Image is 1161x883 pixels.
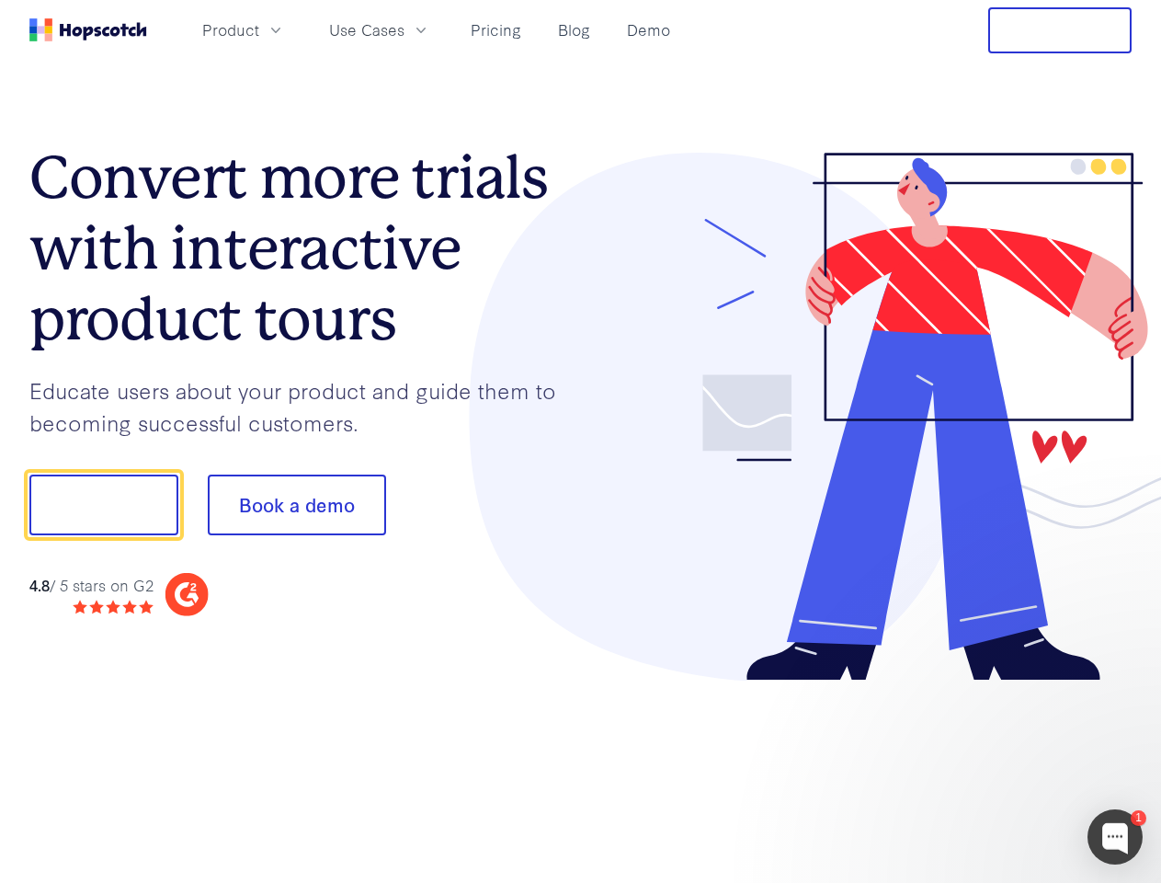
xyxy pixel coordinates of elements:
p: Educate users about your product and guide them to becoming successful customers. [29,374,581,438]
a: Home [29,18,147,41]
span: Product [202,18,259,41]
strong: 4.8 [29,574,50,595]
button: Show me! [29,475,178,535]
button: Book a demo [208,475,386,535]
button: Free Trial [988,7,1132,53]
a: Demo [620,15,677,45]
div: 1 [1131,810,1146,826]
a: Pricing [463,15,529,45]
div: / 5 stars on G2 [29,574,154,597]
a: Blog [551,15,598,45]
button: Use Cases [318,15,441,45]
button: Product [191,15,296,45]
span: Use Cases [329,18,404,41]
h1: Convert more trials with interactive product tours [29,143,581,354]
